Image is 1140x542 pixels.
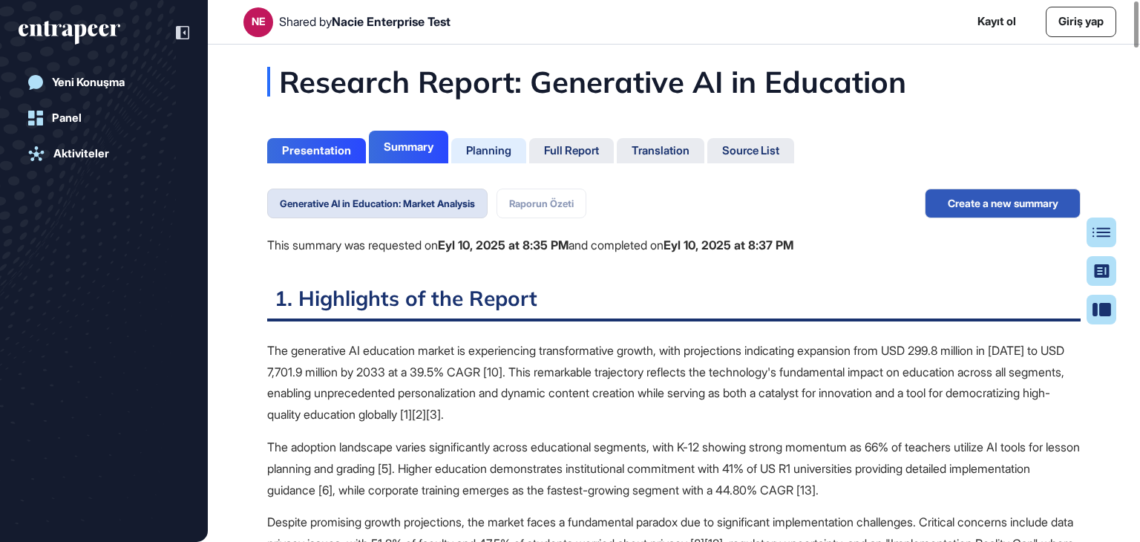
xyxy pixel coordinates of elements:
div: Planning [466,144,511,157]
div: Panel [52,111,82,125]
b: Eyl 10, 2025 at 8:35 PM [438,238,569,252]
h2: 1. Highlights of the Report [267,285,1081,321]
button: Create a new summary [925,189,1081,218]
p: The adoption landscape varies significantly across educational segments, with K-12 showing strong... [267,437,1081,500]
div: Full Report [544,144,599,157]
div: Research Report: Generative AI in Education [267,67,1055,97]
p: The generative AI education market is experiencing transformative growth, with projections indica... [267,340,1081,425]
span: Nacie Enterprise Test [332,14,451,29]
div: Summary [384,140,433,154]
div: Shared by [279,15,451,29]
a: Kayıt ol [977,13,1016,30]
button: Raporun Özeti [497,189,586,218]
div: Presentation [282,144,351,157]
div: This summary was requested on and completed on [267,236,793,255]
div: Source List [722,144,779,157]
div: Yeni Konuşma [52,76,125,89]
b: Eyl 10, 2025 at 8:37 PM [664,238,793,252]
a: Giriş yap [1046,7,1116,37]
div: Translation [632,144,689,157]
div: Aktiviteler [53,147,109,160]
div: NE [252,16,266,27]
div: entrapeer-logo [19,21,120,45]
button: Generative AI in Education: Market Analysis [267,189,488,218]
